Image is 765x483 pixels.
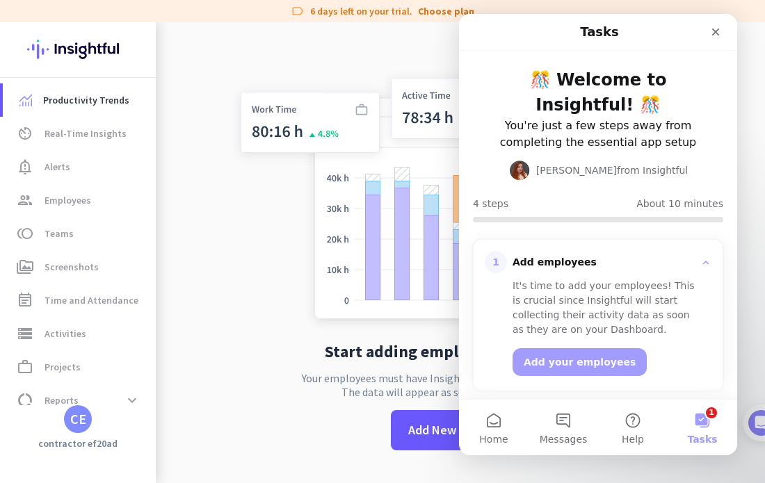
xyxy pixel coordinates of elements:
[3,284,156,317] a: event_noteTime and Attendance
[17,392,33,409] i: data_usage
[45,259,99,275] span: Screenshots
[3,217,156,250] a: tollTeams
[17,292,33,309] i: event_note
[3,150,156,183] a: notification_importantAlerts
[3,250,156,284] a: perm_mediaScreenshots
[17,125,33,142] i: av_timer
[3,350,156,384] a: work_outlineProjects
[45,225,74,242] span: Teams
[230,56,691,332] img: no-search-results
[408,421,513,439] span: Add New Employee
[17,225,33,242] i: toll
[3,384,156,417] a: data_usageReportsexpand_more
[19,94,32,106] img: menu-item
[43,92,129,108] span: Productivity Trends
[17,359,33,375] i: work_outline
[459,14,737,455] iframe: Intercom live chat
[3,183,156,217] a: groupEmployees
[3,317,156,350] a: storageActivities
[120,388,145,413] button: expand_more
[45,392,79,409] span: Reports
[17,158,33,175] i: notification_important
[17,325,33,342] i: storage
[17,192,33,208] i: group
[45,158,70,175] span: Alerts
[45,192,91,208] span: Employees
[418,4,474,18] a: Choose plan
[302,371,619,399] p: Your employees must have Insightful installed on their computers. The data will appear as soon as...
[17,259,33,275] i: perm_media
[70,412,86,426] div: CE
[291,4,305,18] i: label
[325,343,597,360] h2: Start adding employees to Insightful
[3,117,156,150] a: av_timerReal-Time Insights
[45,325,86,342] span: Activities
[391,410,530,450] button: Add New Employee
[45,292,138,309] span: Time and Attendance
[3,83,156,117] a: menu-itemProductivity Trends
[45,125,127,142] span: Real-Time Insights
[27,22,129,76] img: Insightful logo
[45,359,81,375] span: Projects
